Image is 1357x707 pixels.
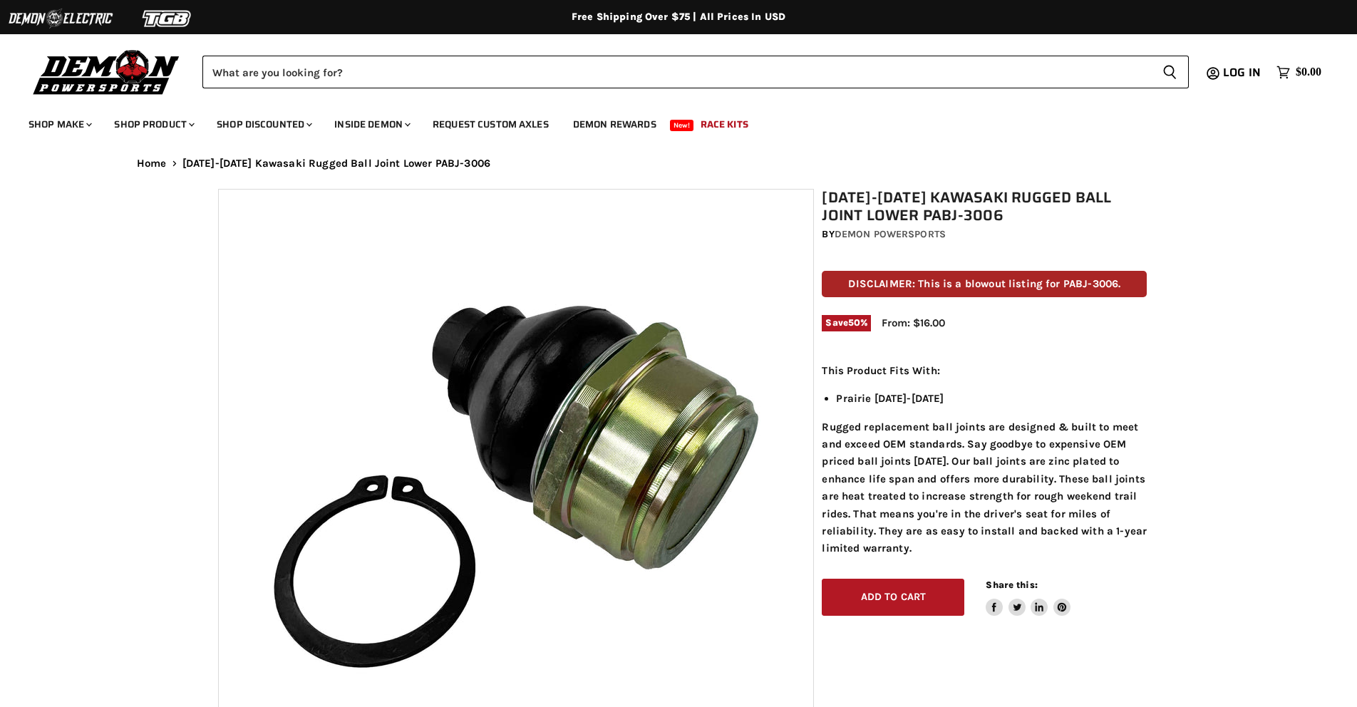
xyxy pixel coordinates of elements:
span: Save % [822,315,871,331]
button: Add to cart [822,579,964,616]
img: TGB Logo 2 [114,5,221,32]
a: Demon Rewards [562,110,667,139]
a: Shop Make [18,110,100,139]
ul: Main menu [18,104,1318,139]
span: [DATE]-[DATE] Kawasaki Rugged Ball Joint Lower PABJ-3006 [182,158,490,170]
span: $0.00 [1296,66,1321,79]
div: Free Shipping Over $75 | All Prices In USD [108,11,1249,24]
a: $0.00 [1269,62,1328,83]
aside: Share this: [986,579,1070,616]
li: Prairie [DATE]-[DATE] [836,390,1147,407]
img: Demon Powersports [29,46,185,97]
p: This Product Fits With: [822,362,1147,379]
span: 50 [848,317,860,328]
span: Log in [1223,63,1261,81]
a: Log in [1217,66,1269,79]
a: Request Custom Axles [422,110,559,139]
div: Rugged replacement ball joints are designed & built to meet and exceed OEM standards. Say goodbye... [822,362,1147,557]
span: From: $16.00 [882,316,945,329]
a: Shop Discounted [206,110,321,139]
a: Home [137,158,167,170]
form: Product [202,56,1189,88]
button: Search [1151,56,1189,88]
p: DISCLAIMER: This is a blowout listing for PABJ-3006. [822,271,1147,297]
a: Shop Product [103,110,203,139]
a: Inside Demon [324,110,419,139]
span: Add to cart [861,591,927,603]
img: Demon Electric Logo 2 [7,5,114,32]
input: Search [202,56,1151,88]
div: by [822,227,1147,242]
h1: [DATE]-[DATE] Kawasaki Rugged Ball Joint Lower PABJ-3006 [822,189,1147,225]
nav: Breadcrumbs [108,158,1249,170]
a: Demon Powersports [835,228,946,240]
span: Share this: [986,579,1037,590]
a: Race Kits [690,110,759,139]
span: New! [670,120,694,131]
